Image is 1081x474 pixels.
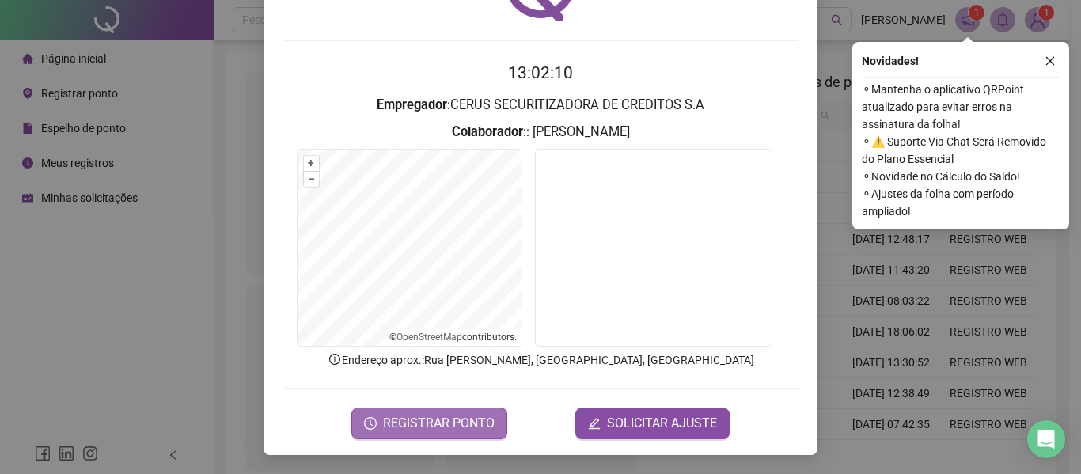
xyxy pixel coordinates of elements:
strong: Empregador [377,97,447,112]
button: editSOLICITAR AJUSTE [575,408,730,439]
button: – [304,172,319,187]
span: SOLICITAR AJUSTE [607,414,717,433]
span: ⚬ ⚠️ Suporte Via Chat Será Removido do Plano Essencial [862,133,1060,168]
span: ⚬ Novidade no Cálculo do Saldo! [862,168,1060,185]
span: ⚬ Ajustes da folha com período ampliado! [862,185,1060,220]
span: info-circle [328,352,342,366]
span: close [1045,55,1056,66]
span: REGISTRAR PONTO [383,414,495,433]
strong: Colaborador [452,124,523,139]
button: + [304,156,319,171]
button: REGISTRAR PONTO [351,408,507,439]
time: 13:02:10 [508,63,573,82]
span: ⚬ Mantenha o aplicativo QRPoint atualizado para evitar erros na assinatura da folha! [862,81,1060,133]
h3: : : [PERSON_NAME] [283,122,798,142]
span: Novidades ! [862,52,919,70]
a: OpenStreetMap [396,332,462,343]
span: clock-circle [364,417,377,430]
span: edit [588,417,601,430]
li: © contributors. [389,332,517,343]
h3: : CERUS SECURITIZADORA DE CREDITOS S.A [283,95,798,116]
p: Endereço aprox. : Rua [PERSON_NAME], [GEOGRAPHIC_DATA], [GEOGRAPHIC_DATA] [283,351,798,369]
div: Open Intercom Messenger [1027,420,1065,458]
